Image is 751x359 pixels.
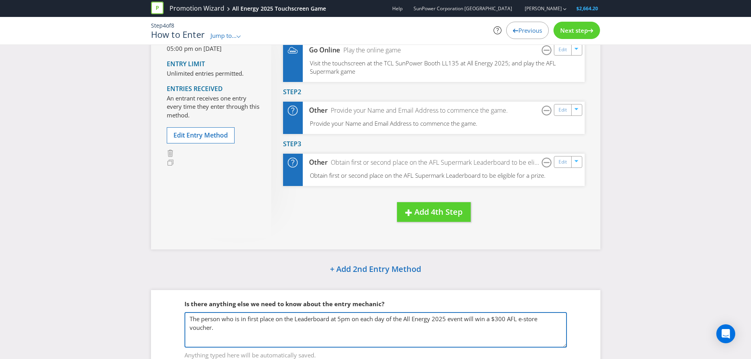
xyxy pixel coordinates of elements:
[303,106,328,115] div: Other
[171,22,174,29] span: 8
[559,106,567,115] a: Edit
[166,22,171,29] span: of
[328,106,508,115] div: Provide your Name and Email Address to commence the game.
[414,206,462,217] span: Add 4th Step
[298,140,301,148] span: 3
[167,86,259,93] h4: Entries Received
[211,32,237,39] span: Jump to...
[232,5,326,13] div: All Energy 2025 Touchscreen Game
[414,5,512,12] span: SunPower Corporation [GEOGRAPHIC_DATA]
[328,158,542,167] div: Obtain first or second place on the AFL Supermark Leaderboard to be eligible for a prize.
[518,26,542,34] span: Previous
[283,140,298,148] span: Step
[716,324,735,343] div: Open Intercom Messenger
[310,119,477,127] span: Provide your Name and Email Address to commence the game.
[303,158,328,167] div: Other
[167,60,205,68] span: Entry Limit
[392,5,403,12] a: Help
[298,87,301,96] span: 2
[167,94,259,119] p: An entrant receives one entry every time they enter through this method.
[167,69,259,78] p: Unlimited entries permitted.
[151,22,163,29] span: Step
[163,22,166,29] span: 4
[167,127,235,143] button: Edit Entry Method
[310,261,441,278] button: + Add 2nd Entry Method
[310,171,546,179] span: Obtain first or second place on the AFL Supermark Leaderboard to be eligible for a prize.
[559,158,567,167] a: Edit
[151,30,205,39] h1: How to Enter
[330,264,421,274] span: + Add 2nd Entry Method
[560,26,588,34] span: Next step
[184,300,384,308] span: Is there anything else we need to know about the entry mechanic?
[517,5,562,12] a: [PERSON_NAME]
[397,202,471,222] button: Add 4th Step
[310,59,556,75] span: Visit the touchscreen at the TCL SunPower Booth LL135 at All Energy 2025; and play the AFL Superm...
[576,5,598,12] span: $2,664.20
[173,131,228,140] span: Edit Entry Method
[184,312,567,348] textarea: Individuals working for direct competitors of SunPower Corporation [GEOGRAPHIC_DATA] cannot enter...
[283,87,298,96] span: Step
[170,4,224,13] a: Promotion Wizard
